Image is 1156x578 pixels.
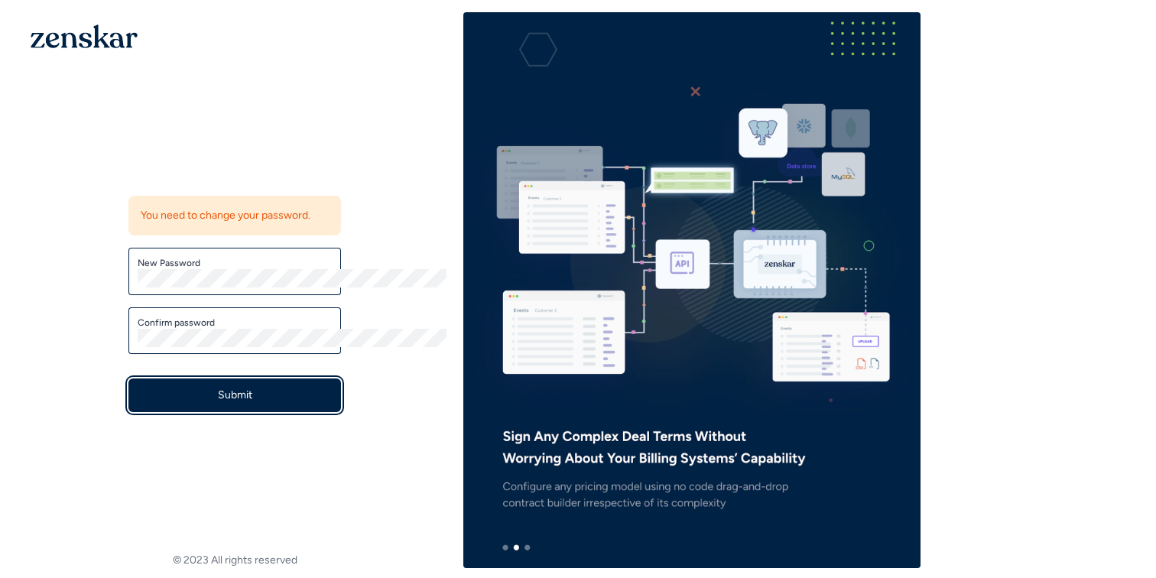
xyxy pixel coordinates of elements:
img: 1OGAJ2xQqyY4LXKgY66KYq0eOWRCkrZdAb3gUhuVAqdWPZE9SRJmCz+oDMSn4zDLXe31Ii730ItAGKgCKgCCgCikA4Av8PJUP... [31,24,138,48]
label: Confirm password [138,317,332,329]
button: Submit [128,378,341,412]
footer: © 2023 All rights reserved [6,553,463,568]
label: New Password [138,257,332,269]
div: You need to change your password. [128,196,341,235]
